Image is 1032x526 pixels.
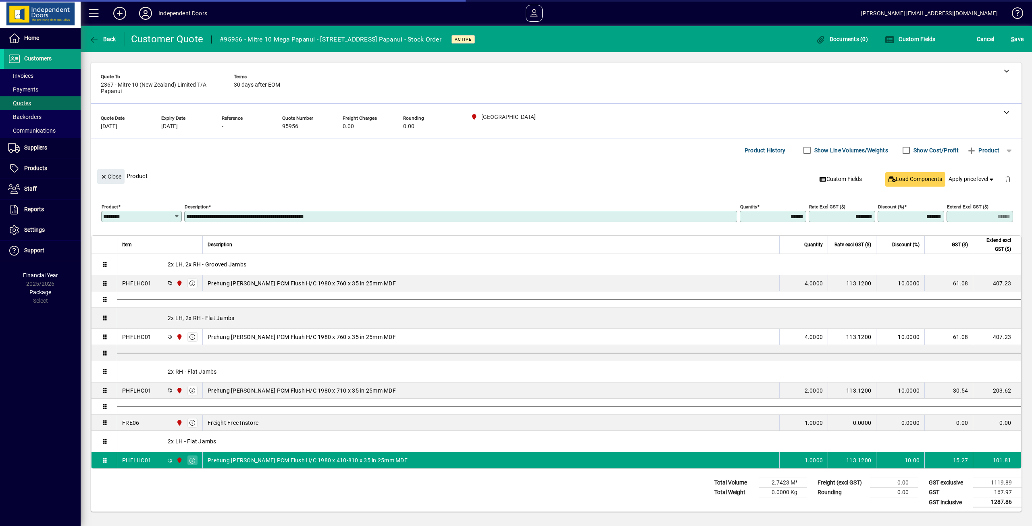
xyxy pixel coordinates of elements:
[912,146,959,154] label: Show Cost/Profit
[24,227,45,233] span: Settings
[208,279,396,287] span: Prehung [PERSON_NAME] PCM Flush H/C 1980 x 760 x 35 in 25mm MDF
[174,456,183,465] span: Christchurch
[1009,32,1026,46] button: Save
[4,158,81,179] a: Products
[973,488,1022,497] td: 167.97
[963,143,1003,158] button: Product
[924,329,973,345] td: 61.08
[208,419,258,427] span: Freight Free Instore
[978,236,1011,254] span: Extend excl GST ($)
[816,172,866,187] button: Custom Fields
[101,82,222,95] span: 2367 - Mitre 10 (New Zealand) Limited T/A Papanui
[975,32,997,46] button: Cancel
[740,204,757,210] mat-label: Quantity
[973,383,1021,399] td: 203.62
[122,333,151,341] div: PHFLHC01
[870,488,918,497] td: 0.00
[804,240,823,249] span: Quantity
[883,32,938,46] button: Custom Fields
[805,279,823,287] span: 4.0000
[208,456,408,464] span: Prehung [PERSON_NAME] PCM Flush H/C 1980 x 410-810 x 35 in 25mm MDF
[8,86,38,93] span: Payments
[1006,2,1022,28] a: Knowledge Base
[924,415,973,431] td: 0.00
[4,220,81,240] a: Settings
[234,82,280,88] span: 30 days after EOM
[805,456,823,464] span: 1.0000
[876,329,924,345] td: 10.0000
[925,488,973,497] td: GST
[876,415,924,431] td: 0.0000
[805,333,823,341] span: 4.0000
[158,7,207,20] div: Independent Doors
[925,478,973,488] td: GST exclusive
[1011,33,1024,46] span: ave
[924,275,973,291] td: 61.08
[814,488,870,497] td: Rounding
[117,308,1021,328] div: 2x LH, 2x RH - Flat Jambs
[888,175,942,183] span: Load Components
[833,333,871,341] div: 113.1200
[161,123,178,130] span: [DATE]
[100,170,121,183] span: Close
[4,179,81,199] a: Staff
[814,32,870,46] button: Documents (0)
[861,7,998,20] div: [PERSON_NAME] [EMAIL_ADDRESS][DOMAIN_NAME]
[343,123,354,130] span: 0.00
[97,169,125,184] button: Close
[174,386,183,395] span: Christchurch
[122,419,139,427] div: FRE06
[876,275,924,291] td: 10.0000
[24,185,37,192] span: Staff
[805,419,823,427] span: 1.0000
[4,241,81,261] a: Support
[924,452,973,468] td: 15.27
[967,144,999,157] span: Product
[8,127,56,134] span: Communications
[4,110,81,124] a: Backorders
[1011,36,1014,42] span: S
[998,169,1017,189] button: Delete
[89,36,116,42] span: Back
[208,387,396,395] span: Prehung [PERSON_NAME] PCM Flush H/C 1980 x 710 x 35 in 25mm MDF
[973,452,1021,468] td: 101.81
[759,488,807,497] td: 0.0000 Kg
[122,456,151,464] div: PHFLHC01
[973,275,1021,291] td: 407.23
[973,478,1022,488] td: 1119.89
[282,123,298,130] span: 95956
[174,418,183,427] span: Christchurch
[833,419,871,427] div: 0.0000
[885,36,936,42] span: Custom Fields
[820,175,862,183] span: Custom Fields
[4,28,81,48] a: Home
[24,55,52,62] span: Customers
[220,33,441,46] div: #95956 - Mitre 10 Mega Papanui - [STREET_ADDRESS] Papanui - Stock Order
[998,175,1017,183] app-page-header-button: Delete
[29,289,51,295] span: Package
[952,240,968,249] span: GST ($)
[185,204,208,210] mat-label: Description
[117,254,1021,275] div: 2x LH, 2x RH - Grooved Jambs
[403,123,414,130] span: 0.00
[101,123,117,130] span: [DATE]
[222,123,223,130] span: -
[8,100,31,106] span: Quotes
[809,204,845,210] mat-label: Rate excl GST ($)
[107,6,133,21] button: Add
[455,37,472,42] span: Active
[710,478,759,488] td: Total Volume
[885,172,945,187] button: Load Components
[4,69,81,83] a: Invoices
[973,329,1021,345] td: 407.23
[813,146,888,154] label: Show Line Volumes/Weights
[133,6,158,21] button: Profile
[834,240,871,249] span: Rate excl GST ($)
[833,456,871,464] div: 113.1200
[131,33,204,46] div: Customer Quote
[925,497,973,507] td: GST inclusive
[91,161,1022,191] div: Product
[945,172,999,187] button: Apply price level
[973,415,1021,431] td: 0.00
[876,383,924,399] td: 10.0000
